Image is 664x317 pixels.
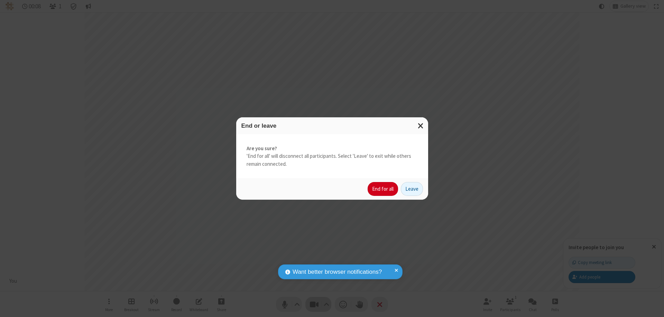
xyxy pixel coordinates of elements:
button: Close modal [414,117,428,134]
div: 'End for all' will disconnect all participants. Select 'Leave' to exit while others remain connec... [236,134,428,179]
button: Leave [401,182,423,196]
strong: Are you sure? [247,145,418,153]
button: End for all [368,182,398,196]
span: Want better browser notifications? [293,268,382,277]
h3: End or leave [241,123,423,129]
